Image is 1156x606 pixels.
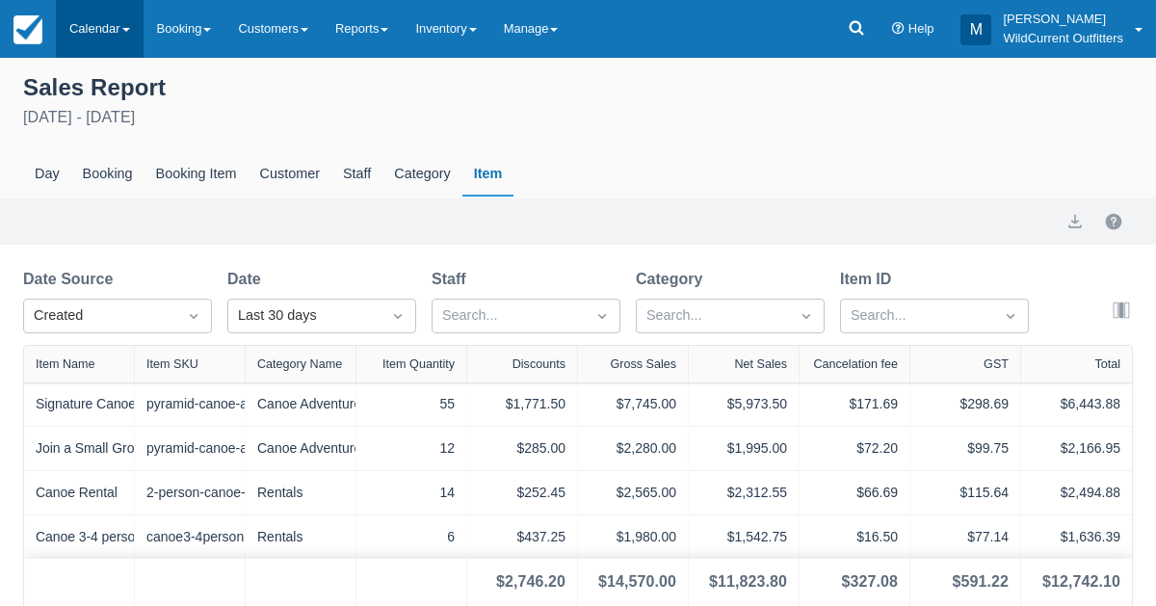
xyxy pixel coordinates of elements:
[512,357,565,371] div: Discounts
[257,394,344,414] div: Canoe Adventures
[479,438,565,459] div: $285.00
[257,438,344,459] div: Canoe Adventures
[23,69,1133,102] div: Sales Report
[146,357,198,371] div: Item SKU
[368,527,455,547] div: 6
[146,483,233,503] div: 2-person-canoe-rental
[227,268,269,291] label: Date
[146,527,233,547] div: canoe3-4person
[700,394,787,414] div: $5,973.50
[238,305,371,327] div: Last 30 days
[496,570,565,593] div: $2,746.20
[36,527,143,547] a: Canoe 3-4 person
[146,394,233,414] div: pyramid-canoe-adventure-half-day-private
[146,438,233,459] div: pyramid-canoe-adventure-half-day-group
[590,483,676,503] div: $2,565.00
[368,394,455,414] div: 55
[23,268,120,291] label: Date Source
[953,570,1009,593] div: $591.22
[922,527,1009,547] div: $77.14
[388,306,407,326] span: Dropdown icon
[908,21,934,36] span: Help
[592,306,612,326] span: Dropdown icon
[479,483,565,503] div: $252.45
[479,394,565,414] div: $1,771.50
[23,106,1133,129] div: [DATE] - [DATE]
[1033,527,1120,547] div: $1,636.39
[813,357,898,371] div: Cancelation fee
[71,152,144,197] div: Booking
[34,305,167,327] div: Created
[811,394,898,414] div: $171.69
[700,527,787,547] div: $1,542.75
[700,438,787,459] div: $1,995.00
[922,438,1009,459] div: $99.75
[1094,357,1120,371] div: Total
[610,357,676,371] div: Gross Sales
[382,152,461,197] div: Category
[1033,483,1120,503] div: $2,494.88
[1033,438,1120,459] div: $2,166.95
[462,152,514,197] div: Item
[1033,394,1120,414] div: $6,443.88
[36,483,118,503] a: Canoe Rental
[811,438,898,459] div: $72.20
[1001,306,1020,326] span: Dropdown icon
[1042,570,1120,593] div: $12,742.10
[249,152,331,197] div: Customer
[984,357,1009,371] div: GST
[36,357,95,371] div: Item Name
[479,527,565,547] div: $437.25
[811,527,898,547] div: $16.50
[331,152,382,197] div: Staff
[368,483,455,503] div: 14
[36,394,256,414] a: Signature Canoe Experience- Private
[590,394,676,414] div: $7,745.00
[23,152,71,197] div: Day
[590,438,676,459] div: $2,280.00
[257,527,344,547] div: Rentals
[636,268,710,291] label: Category
[797,306,816,326] span: Dropdown icon
[842,570,898,593] div: $327.08
[144,152,249,197] div: Booking Item
[922,394,1009,414] div: $298.69
[709,570,787,593] div: $11,823.80
[960,14,991,45] div: M
[432,268,474,291] label: Staff
[36,438,419,459] a: Join a Small Group for our Signature Guided Canoe Experiences
[700,483,787,503] div: $2,312.55
[892,23,905,36] i: Help
[257,357,342,371] div: Category Name
[1003,10,1123,29] p: [PERSON_NAME]
[1003,29,1123,48] p: WildCurrent Outfitters
[840,268,899,291] label: Item ID
[368,438,455,459] div: 12
[382,357,455,371] div: Item Quantity
[811,483,898,503] div: $66.69
[13,15,42,44] img: checkfront-main-nav-mini-logo.png
[257,483,344,503] div: Rentals
[1064,210,1087,233] button: export
[590,527,676,547] div: $1,980.00
[734,357,787,371] div: Net Sales
[598,570,676,593] div: $14,570.00
[184,306,203,326] span: Dropdown icon
[922,483,1009,503] div: $115.64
